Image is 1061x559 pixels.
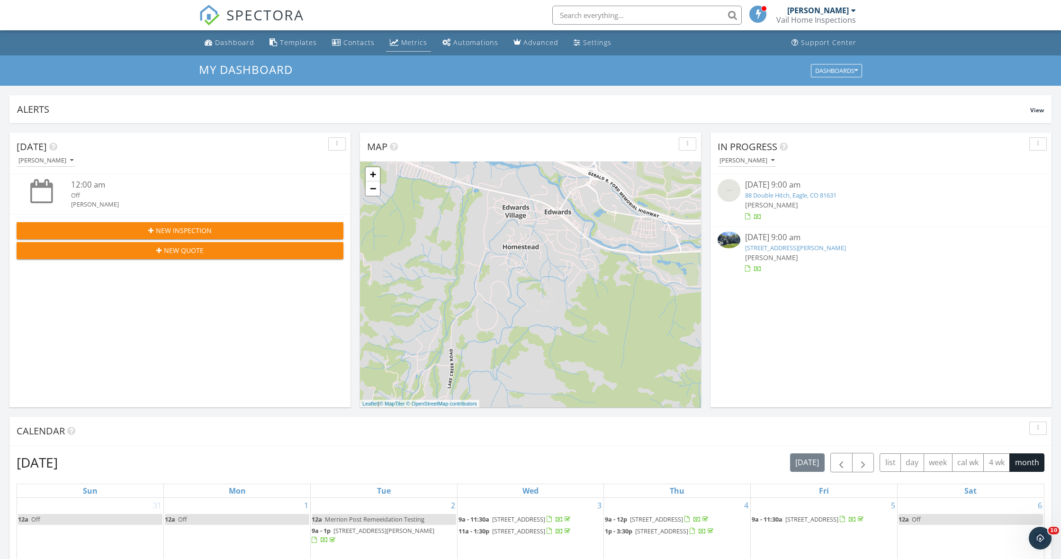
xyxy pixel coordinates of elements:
[790,453,825,472] button: [DATE]
[1048,527,1059,534] span: 10
[406,401,477,406] a: © OpenStreetMap contributors
[71,200,316,209] div: [PERSON_NAME]
[788,34,860,52] a: Support Center
[459,514,603,525] a: 9a - 11:30a [STREET_ADDRESS]
[17,140,47,153] span: [DATE]
[333,526,434,535] span: [STREET_ADDRESS][PERSON_NAME]
[459,526,603,537] a: 11a - 1:30p [STREET_ADDRESS]
[745,232,1017,243] div: [DATE] 9:00 am
[18,157,73,164] div: [PERSON_NAME]
[312,526,331,535] span: 9a - 1p
[18,515,28,523] span: 12a
[17,222,343,239] button: New Inspection
[605,515,710,523] a: 9a - 12p [STREET_ADDRESS]
[815,67,858,74] div: Dashboards
[1009,453,1044,472] button: month
[449,498,457,513] a: Go to September 2, 2025
[199,62,293,77] span: My Dashboard
[459,527,572,535] a: 11a - 1:30p [STREET_ADDRESS]
[199,13,304,33] a: SPECTORA
[459,515,489,523] span: 9a - 11:30a
[510,34,562,52] a: Advanced
[745,253,798,262] span: [PERSON_NAME]
[521,484,540,497] a: Wednesday
[745,179,1017,191] div: [DATE] 9:00 am
[375,484,393,497] a: Tuesday
[312,515,322,523] span: 12a
[962,484,979,497] a: Saturday
[752,514,896,525] a: 9a - 11:30a [STREET_ADDRESS]
[718,140,777,153] span: In Progress
[817,484,831,497] a: Friday
[776,15,856,25] div: Vail Home Inspections
[718,179,740,202] img: 9545674%2Fcover_photos%2FwPAUqts6dlbJ8ACNzqgZ%2Fsmall.jpeg
[880,453,901,472] button: list
[718,232,1044,274] a: [DATE] 9:00 am [STREET_ADDRESS][PERSON_NAME] [PERSON_NAME]
[1030,106,1044,114] span: View
[459,515,572,523] a: 9a - 11:30a [STREET_ADDRESS]
[718,232,740,249] img: 9559951%2Freports%2Fcfcdae5e-4bc6-4ecf-bfd2-4d80bdd33b7d%2Fcover_photos%2FgaqWfYNWw4ZhCfb7BQIz%2F...
[71,191,316,200] div: Off
[17,154,75,167] button: [PERSON_NAME]
[17,424,65,437] span: Calendar
[852,453,874,472] button: Next month
[439,34,502,52] a: Automations (Basic)
[156,225,212,235] span: New Inspection
[379,401,405,406] a: © MapTiler
[165,515,175,523] span: 12a
[719,157,774,164] div: [PERSON_NAME]
[459,527,489,535] span: 11a - 1:30p
[630,515,683,523] span: [STREET_ADDRESS]
[899,515,909,523] span: 12a
[302,498,310,513] a: Go to September 1, 2025
[801,38,856,47] div: Support Center
[151,498,163,513] a: Go to August 31, 2025
[164,245,204,255] span: New Quote
[312,525,456,546] a: 9a - 1p [STREET_ADDRESS][PERSON_NAME]
[523,38,558,47] div: Advanced
[81,484,99,497] a: Sunday
[605,527,715,535] a: 1p - 3:30p [STREET_ADDRESS]
[178,515,187,523] span: Off
[492,527,545,535] span: [STREET_ADDRESS]
[362,401,378,406] a: Leaflet
[912,515,921,523] span: Off
[605,515,627,523] span: 9a - 12p
[570,34,615,52] a: Settings
[386,34,431,52] a: Metrics
[17,453,58,472] h2: [DATE]
[752,515,865,523] a: 9a - 11:30a [STREET_ADDRESS]
[17,103,1030,116] div: Alerts
[31,515,40,523] span: Off
[552,6,742,25] input: Search everything...
[226,5,304,25] span: SPECTORA
[752,515,782,523] span: 9a - 11:30a
[635,527,688,535] span: [STREET_ADDRESS]
[1036,498,1044,513] a: Go to September 6, 2025
[343,38,375,47] div: Contacts
[785,515,838,523] span: [STREET_ADDRESS]
[745,191,836,199] a: 88 Double Hitch, Eagle, CO 81631
[1029,527,1052,550] iframe: Intercom live chat
[583,38,611,47] div: Settings
[492,515,545,523] span: [STREET_ADDRESS]
[811,64,862,77] button: Dashboards
[900,453,924,472] button: day
[312,526,434,544] a: 9a - 1p [STREET_ADDRESS][PERSON_NAME]
[201,34,258,52] a: Dashboard
[924,453,953,472] button: week
[595,498,603,513] a: Go to September 3, 2025
[325,515,424,523] span: Merrion Post Remeeidation Testing
[360,400,479,408] div: |
[742,498,750,513] a: Go to September 4, 2025
[983,453,1010,472] button: 4 wk
[453,38,498,47] div: Automations
[605,527,632,535] span: 1p - 3:30p
[328,34,378,52] a: Contacts
[668,484,686,497] a: Thursday
[17,242,343,259] button: New Quote
[745,243,846,252] a: [STREET_ADDRESS][PERSON_NAME]
[227,484,248,497] a: Monday
[952,453,984,472] button: cal wk
[830,453,853,472] button: Previous month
